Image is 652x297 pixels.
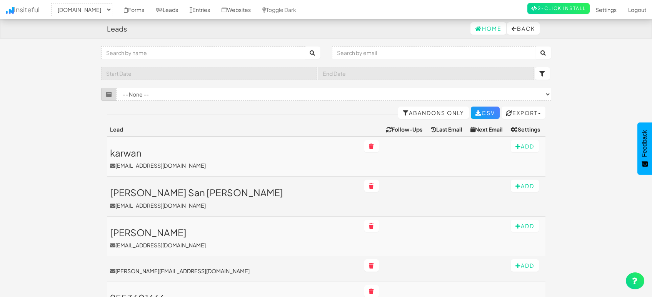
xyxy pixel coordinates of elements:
a: karwan[EMAIL_ADDRESS][DOMAIN_NAME] [110,148,358,169]
a: Abandons Only [398,107,469,119]
th: Lead [107,122,361,137]
input: Search by email [332,46,536,59]
input: Start Date [101,67,317,80]
img: icon.png [6,7,14,14]
button: Export [502,107,545,119]
a: 2-Click Install [527,3,590,14]
p: [EMAIL_ADDRESS][DOMAIN_NAME] [110,241,358,249]
button: Add [511,220,539,232]
th: Next Email [467,122,508,137]
p: [EMAIL_ADDRESS][DOMAIN_NAME] [110,202,358,209]
button: Add [511,140,539,152]
th: Last Email [428,122,467,137]
h3: [PERSON_NAME] San [PERSON_NAME] [110,187,358,197]
th: Settings [508,122,545,137]
button: Feedback - Show survey [637,122,652,175]
a: [PERSON_NAME][EMAIL_ADDRESS][DOMAIN_NAME] [110,267,358,275]
h3: karwan [110,148,358,158]
h3: [PERSON_NAME] [110,227,358,237]
th: Follow-Ups [383,122,428,137]
input: Search by name [101,46,305,59]
input: End Date [318,67,534,80]
button: Add [511,259,539,272]
h4: Leads [107,25,127,33]
span: Feedback [641,130,648,157]
a: CSV [471,107,500,119]
p: [EMAIL_ADDRESS][DOMAIN_NAME] [110,162,358,169]
a: [PERSON_NAME][EMAIL_ADDRESS][DOMAIN_NAME] [110,227,358,249]
button: Back [507,22,540,35]
a: [PERSON_NAME] San [PERSON_NAME][EMAIL_ADDRESS][DOMAIN_NAME] [110,187,358,209]
a: Home [470,22,506,35]
button: Add [511,180,539,192]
